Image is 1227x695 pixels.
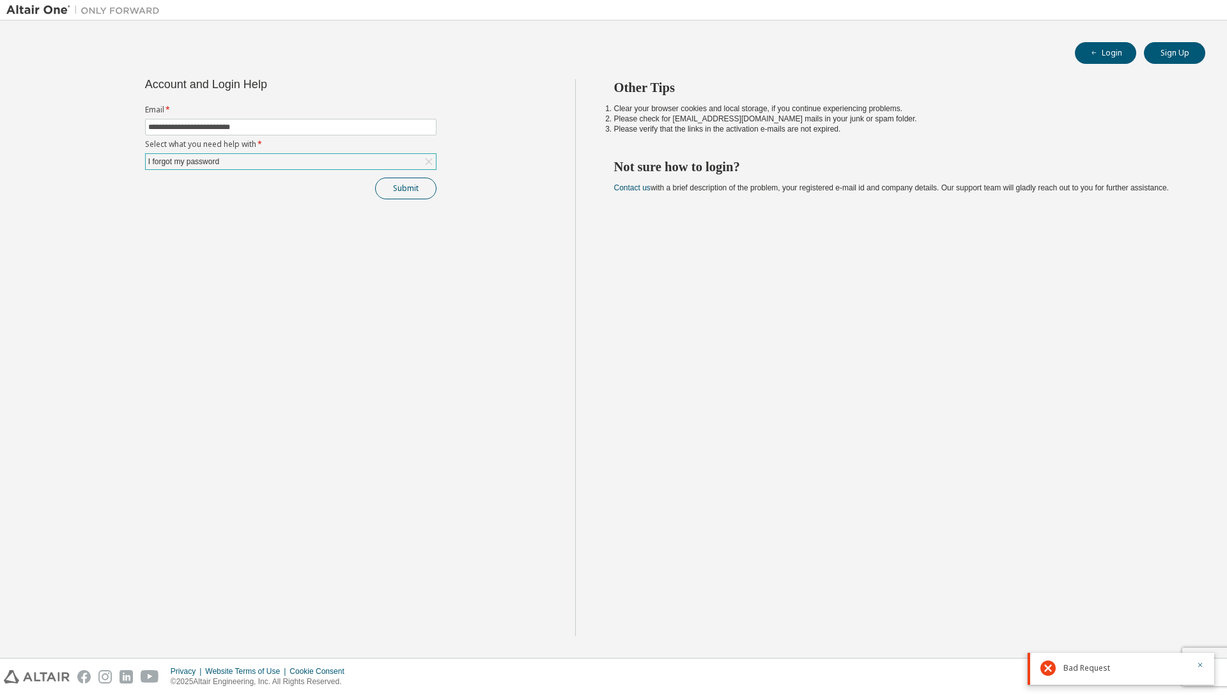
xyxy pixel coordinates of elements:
div: I forgot my password [146,154,436,169]
img: youtube.svg [141,670,159,684]
span: Bad Request [1063,663,1110,673]
button: Submit [375,178,436,199]
img: Altair One [6,4,166,17]
span: with a brief description of the problem, your registered e-mail id and company details. Our suppo... [614,183,1169,192]
div: Account and Login Help [145,79,378,89]
img: linkedin.svg [120,670,133,684]
img: facebook.svg [77,670,91,684]
h2: Not sure how to login? [614,158,1183,175]
div: I forgot my password [146,155,221,169]
li: Please check for [EMAIL_ADDRESS][DOMAIN_NAME] mails in your junk or spam folder. [614,114,1183,124]
h2: Other Tips [614,79,1183,96]
label: Email [145,105,436,115]
a: Contact us [614,183,651,192]
li: Please verify that the links in the activation e-mails are not expired. [614,124,1183,134]
button: Sign Up [1144,42,1205,64]
div: Privacy [171,666,205,676]
img: instagram.svg [98,670,112,684]
img: altair_logo.svg [4,670,70,684]
li: Clear your browser cookies and local storage, if you continue experiencing problems. [614,103,1183,114]
div: Website Terms of Use [205,666,289,676]
label: Select what you need help with [145,139,436,149]
p: © 2025 Altair Engineering, Inc. All Rights Reserved. [171,676,352,687]
button: Login [1075,42,1136,64]
div: Cookie Consent [289,666,351,676]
